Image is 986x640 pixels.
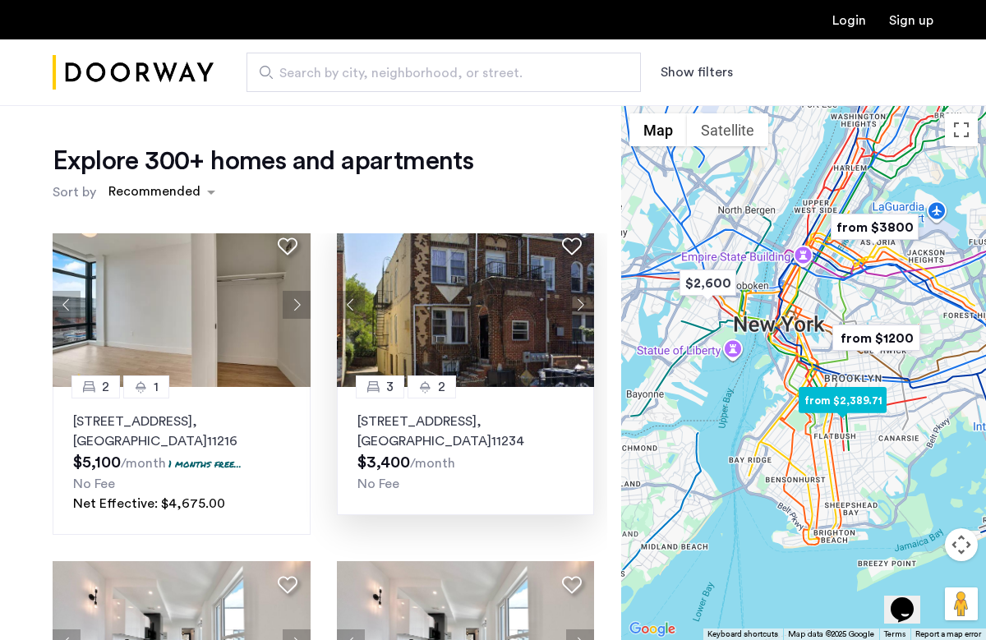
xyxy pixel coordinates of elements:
sub: /month [410,457,455,470]
p: [STREET_ADDRESS] 11216 [73,412,290,451]
button: Previous apartment [337,291,365,319]
button: Drag Pegman onto the map to open Street View [945,587,978,620]
div: from $2,389.71 [792,382,893,419]
div: Recommended [106,182,200,205]
img: 2016_638673975962267132.jpeg [53,223,311,387]
sub: /month [121,457,166,470]
p: [STREET_ADDRESS] 11234 [357,412,574,451]
span: 2 [438,377,445,397]
div: from $3800 [824,209,925,246]
a: Terms (opens in new tab) [884,628,905,640]
a: Login [832,14,866,27]
a: Registration [889,14,933,27]
a: 32[STREET_ADDRESS], [GEOGRAPHIC_DATA]11234No Fee [337,387,595,515]
button: Show or hide filters [661,62,733,82]
a: Open this area in Google Maps (opens a new window) [625,619,680,640]
p: 1 months free... [168,457,242,471]
span: $5,100 [73,454,121,471]
img: 2016_638484540295233130.jpeg [337,223,595,387]
img: Google [625,619,680,640]
a: Report a map error [915,628,981,640]
img: logo [53,42,214,104]
span: No Fee [357,477,399,490]
button: Show street map [629,113,687,146]
button: Toggle fullscreen view [945,113,978,146]
span: Search by city, neighborhood, or street. [279,63,595,83]
div: $2,600 [673,265,743,302]
button: Show satellite imagery [687,113,768,146]
button: Previous apartment [53,291,81,319]
ng-select: sort-apartment [100,177,223,207]
iframe: chat widget [884,574,937,624]
div: from $1200 [826,320,927,357]
button: Keyboard shortcuts [707,628,778,640]
button: Map camera controls [945,528,978,561]
button: Next apartment [283,291,311,319]
h1: Explore 300+ homes and apartments [53,145,473,177]
span: 2 [102,377,109,397]
span: 1 [154,377,159,397]
span: $3,400 [357,454,410,471]
button: Next apartment [566,291,594,319]
a: Cazamio Logo [53,42,214,104]
span: Net Effective: $4,675.00 [73,497,225,510]
label: Sort by [53,182,96,202]
input: Apartment Search [246,53,641,92]
span: No Fee [73,477,115,490]
span: Map data ©2025 Google [788,630,874,638]
span: 3 [386,377,394,397]
a: 21[STREET_ADDRESS], [GEOGRAPHIC_DATA]112161 months free...No FeeNet Effective: $4,675.00 [53,387,311,535]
